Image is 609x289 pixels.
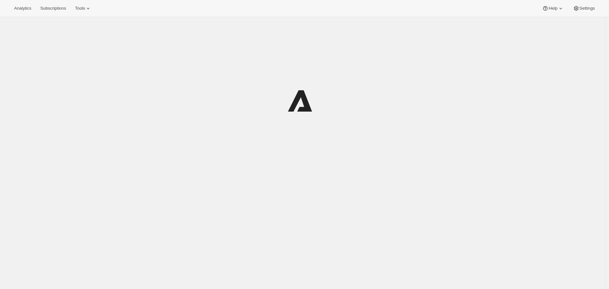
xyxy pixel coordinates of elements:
button: Subscriptions [36,4,70,13]
button: Help [538,4,567,13]
button: Settings [569,4,599,13]
span: Analytics [14,6,31,11]
span: Settings [579,6,595,11]
span: Subscriptions [40,6,66,11]
span: Tools [75,6,85,11]
span: Help [549,6,557,11]
button: Analytics [10,4,35,13]
button: Tools [71,4,95,13]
